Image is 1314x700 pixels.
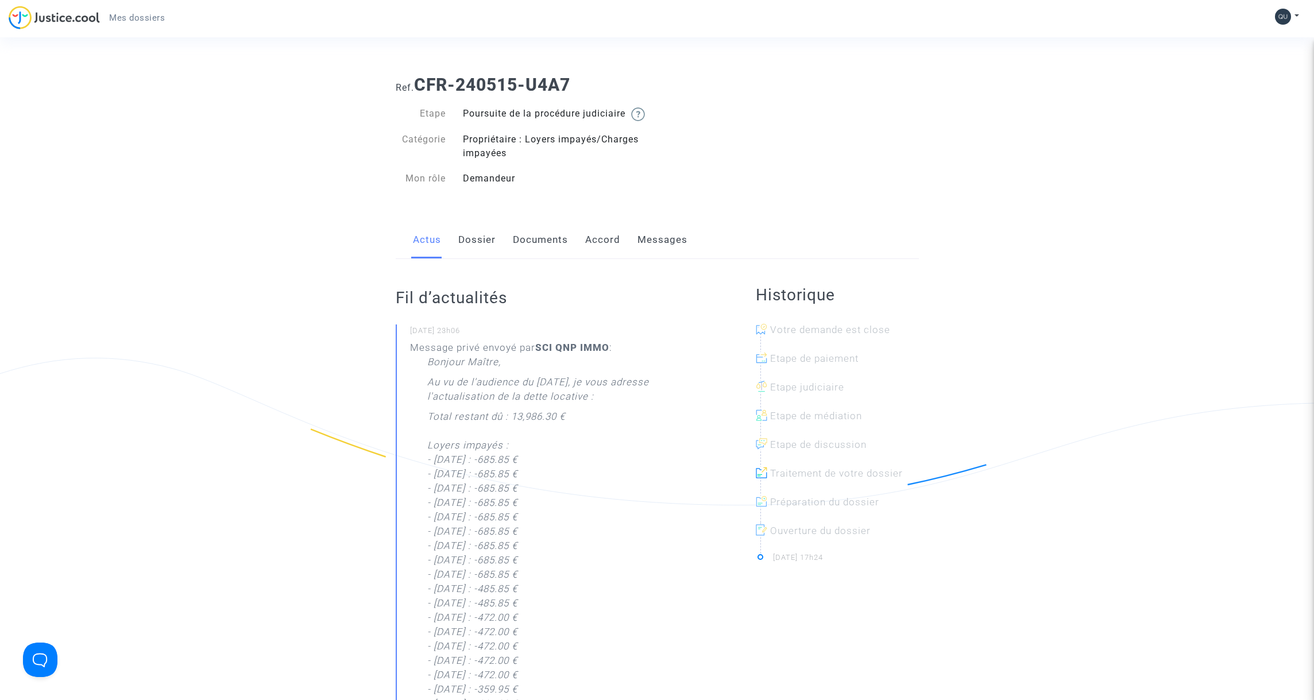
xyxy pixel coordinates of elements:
span: Ref. [396,82,414,93]
a: Dossier [458,221,496,259]
iframe: Help Scout Beacon - Open [23,643,57,677]
img: jc-logo.svg [9,6,100,29]
h2: Fil d’actualités [396,288,710,308]
div: Poursuite de la procédure judiciaire [454,107,657,121]
h2: Historique [756,285,919,305]
a: Actus [413,221,441,259]
span: Mes dossiers [109,13,165,23]
a: Documents [513,221,568,259]
span: Votre demande est close [770,324,890,335]
div: Propriétaire : Loyers impayés/Charges impayées [454,133,657,160]
a: Messages [637,221,687,259]
div: Mon rôle [387,172,455,185]
img: help.svg [631,107,645,121]
img: 465458e84c6c606b268f6ccd28c3cef8 [1275,9,1291,25]
small: [DATE] 23h06 [410,326,710,341]
a: Accord [585,221,620,259]
div: Demandeur [454,172,657,185]
div: Etape [387,107,455,121]
div: Catégorie [387,133,455,160]
a: Mes dossiers [100,9,174,26]
b: CFR-240515-U4A7 [414,75,570,95]
p: Au vu de l'audience du [DATE], je vous adresse l'actualisation de la dette locative : [427,375,710,409]
p: Bonjour Maître, [427,355,501,375]
b: SCI QNP IMMO [535,342,609,353]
